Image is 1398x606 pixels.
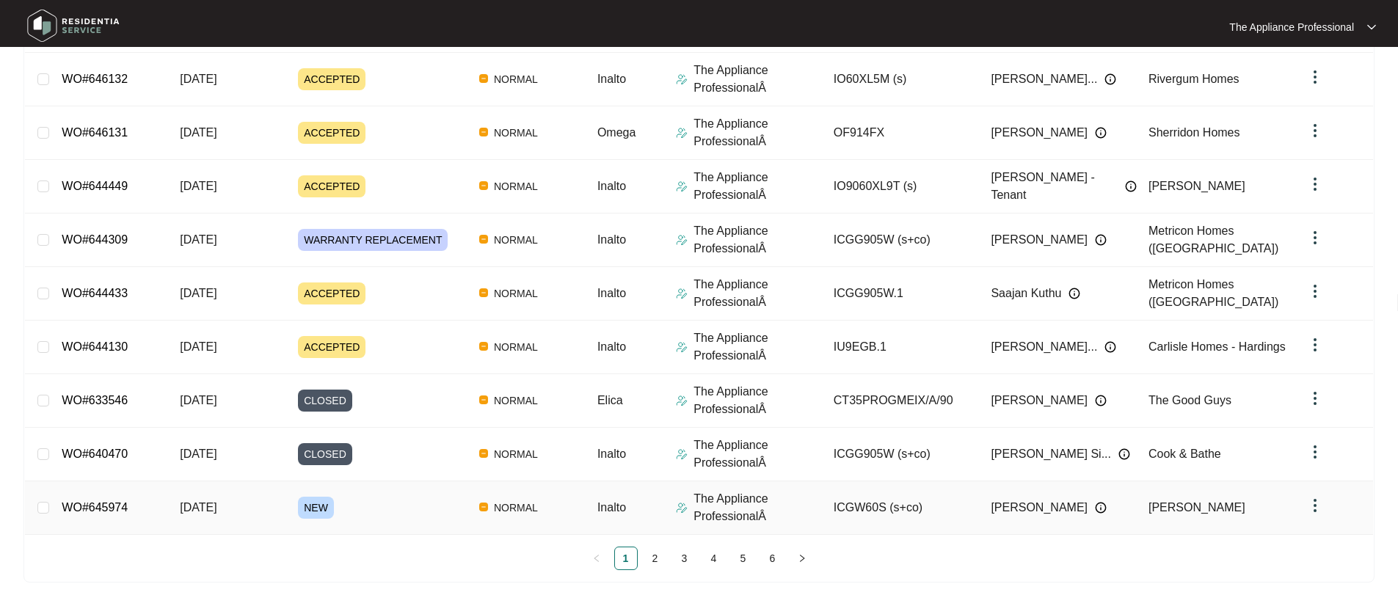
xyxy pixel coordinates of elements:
span: NORMAL [488,70,544,88]
span: [PERSON_NAME] [1148,180,1245,192]
span: Cook & Bathe [1148,448,1221,460]
p: The Appliance ProfessionalÂ [693,115,822,150]
span: Inalto [597,73,626,85]
img: Assigner Icon [676,502,688,514]
a: WO#646131 [62,126,128,139]
a: 5 [732,547,754,569]
span: [PERSON_NAME] [991,499,1088,516]
a: 2 [644,547,666,569]
span: right [798,554,807,563]
td: IU9EGB.1 [822,321,980,374]
span: [PERSON_NAME] Si... [991,445,1111,463]
img: dropdown arrow [1306,68,1324,86]
span: [PERSON_NAME] [991,231,1088,249]
span: [DATE] [180,340,216,353]
p: The Appliance ProfessionalÂ [693,169,822,204]
span: Saajan Kuthu [991,285,1061,302]
td: ICGG905W (s+co) [822,213,980,267]
span: [PERSON_NAME] [1148,501,1245,514]
img: Vercel Logo [479,288,488,297]
a: 4 [703,547,725,569]
a: 3 [674,547,696,569]
img: Assigner Icon [676,180,688,192]
img: Info icon [1095,234,1107,246]
span: ACCEPTED [298,336,365,358]
span: CLOSED [298,390,352,412]
td: ICGG905W (s+co) [822,428,980,481]
img: Info icon [1095,127,1107,139]
p: The Appliance ProfessionalÂ [693,490,822,525]
img: Vercel Logo [479,342,488,351]
li: 3 [673,547,696,570]
a: WO#644130 [62,340,128,353]
span: NORMAL [488,445,544,463]
img: Info icon [1095,395,1107,406]
span: Metricon Homes ([GEOGRAPHIC_DATA]) [1148,224,1278,255]
img: Vercel Logo [479,503,488,511]
span: ACCEPTED [298,282,365,304]
span: [DATE] [180,394,216,406]
img: dropdown arrow [1306,336,1324,354]
span: Inalto [597,340,626,353]
span: ACCEPTED [298,175,365,197]
p: The Appliance Professional [1229,20,1354,34]
span: Carlisle Homes - Hardings [1148,340,1286,353]
img: dropdown arrow [1306,175,1324,193]
p: The Appliance ProfessionalÂ [693,62,822,97]
td: IO9060XL9T (s) [822,160,980,213]
span: left [592,554,601,563]
span: CLOSED [298,443,352,465]
span: [PERSON_NAME] [991,392,1088,409]
img: Info icon [1095,502,1107,514]
img: Info icon [1104,341,1116,353]
img: Assigner Icon [676,288,688,299]
a: WO#633546 [62,394,128,406]
img: Assigner Icon [676,448,688,460]
span: NORMAL [488,392,544,409]
li: 4 [702,547,726,570]
span: NEW [298,497,334,519]
a: WO#644449 [62,180,128,192]
li: 6 [761,547,784,570]
span: [PERSON_NAME] [991,124,1088,142]
td: ICGW60S (s+co) [822,481,980,535]
td: OF914FX [822,106,980,160]
td: IO60XL5M (s) [822,53,980,106]
button: left [585,547,608,570]
a: WO#645974 [62,501,128,514]
button: right [790,547,814,570]
a: 6 [762,547,784,569]
img: Info icon [1118,448,1130,460]
span: NORMAL [488,178,544,195]
span: Inalto [597,287,626,299]
span: [PERSON_NAME]... [991,70,1097,88]
span: Elica [597,394,623,406]
img: Assigner Icon [676,73,688,85]
span: [DATE] [180,287,216,299]
span: ACCEPTED [298,68,365,90]
img: residentia service logo [22,4,125,48]
p: The Appliance ProfessionalÂ [693,222,822,258]
img: Assigner Icon [676,127,688,139]
li: Previous Page [585,547,608,570]
img: dropdown arrow [1306,497,1324,514]
span: [DATE] [180,448,216,460]
span: NORMAL [488,124,544,142]
span: [DATE] [180,73,216,85]
img: dropdown arrow [1306,282,1324,300]
span: Inalto [597,448,626,460]
span: Inalto [597,233,626,246]
img: dropdown arrow [1306,122,1324,139]
li: Next Page [790,547,814,570]
td: ICGG905W.1 [822,267,980,321]
img: Info icon [1068,288,1080,299]
span: NORMAL [488,285,544,302]
img: Info icon [1125,180,1137,192]
span: [DATE] [180,501,216,514]
p: The Appliance ProfessionalÂ [693,437,822,472]
img: Info icon [1104,73,1116,85]
span: Rivergum Homes [1148,73,1239,85]
img: Vercel Logo [479,449,488,458]
span: NORMAL [488,338,544,356]
p: The Appliance ProfessionalÂ [693,329,822,365]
